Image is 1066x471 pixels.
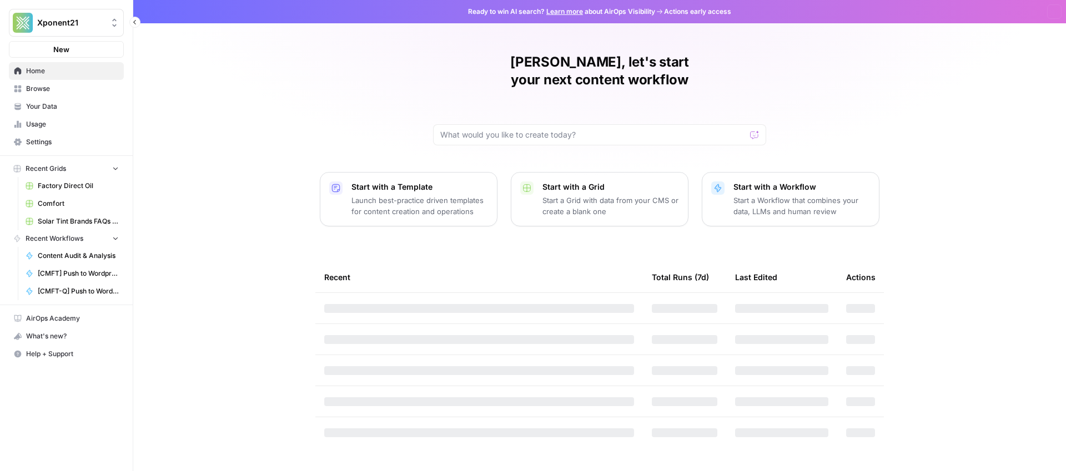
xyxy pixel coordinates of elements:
button: What's new? [9,327,124,345]
span: Your Data [26,102,119,112]
a: Factory Direct Oil [21,177,124,195]
button: Recent Workflows [9,230,124,247]
a: Your Data [9,98,124,115]
span: Content Audit & Analysis [38,251,119,261]
span: New [53,44,69,55]
button: Start with a WorkflowStart a Workflow that combines your data, LLMs and human review [702,172,879,226]
input: What would you like to create today? [440,129,746,140]
a: AirOps Academy [9,310,124,327]
span: [CMFT] Push to Wordpress FAQs [38,269,119,278]
span: [CMFT-Q] Push to Wordpress [38,286,119,296]
a: Learn more [546,7,583,16]
span: Factory Direct Oil [38,181,119,191]
span: Xponent21 [37,17,104,28]
span: Recent Grids [26,164,66,174]
button: Recent Grids [9,160,124,177]
img: Xponent21 Logo [13,13,33,33]
span: Solar Tint Brands FAQs Workflows [38,216,119,226]
p: Start a Grid with data from your CMS or create a blank one [542,195,679,217]
span: Actions early access [664,7,731,17]
button: Start with a TemplateLaunch best-practice driven templates for content creation and operations [320,172,497,226]
button: Start with a GridStart a Grid with data from your CMS or create a blank one [511,172,688,226]
button: Help + Support [9,345,124,363]
span: Browse [26,84,119,94]
span: Settings [26,137,119,147]
a: Content Audit & Analysis [21,247,124,265]
div: Last Edited [735,262,777,292]
span: Ready to win AI search? about AirOps Visibility [468,7,655,17]
a: [CMFT] Push to Wordpress FAQs [21,265,124,282]
div: Recent [324,262,634,292]
a: Settings [9,133,124,151]
p: Start with a Workflow [733,181,870,193]
span: Recent Workflows [26,234,83,244]
button: New [9,41,124,58]
a: Browse [9,80,124,98]
a: Usage [9,115,124,133]
h1: [PERSON_NAME], let's start your next content workflow [433,53,766,89]
a: Solar Tint Brands FAQs Workflows [21,212,124,230]
div: Actions [846,262,876,292]
span: Usage [26,119,119,129]
p: Start with a Template [351,181,488,193]
a: Comfort [21,195,124,212]
div: Total Runs (7d) [652,262,709,292]
div: What's new? [9,328,123,345]
a: [CMFT-Q] Push to Wordpress [21,282,124,300]
span: Comfort [38,199,119,209]
p: Start a Workflow that combines your data, LLMs and human review [733,195,870,217]
a: Home [9,62,124,80]
p: Launch best-practice driven templates for content creation and operations [351,195,488,217]
span: Help + Support [26,349,119,359]
span: AirOps Academy [26,313,119,323]
span: Home [26,66,119,76]
button: Workspace: Xponent21 [9,9,124,37]
p: Start with a Grid [542,181,679,193]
